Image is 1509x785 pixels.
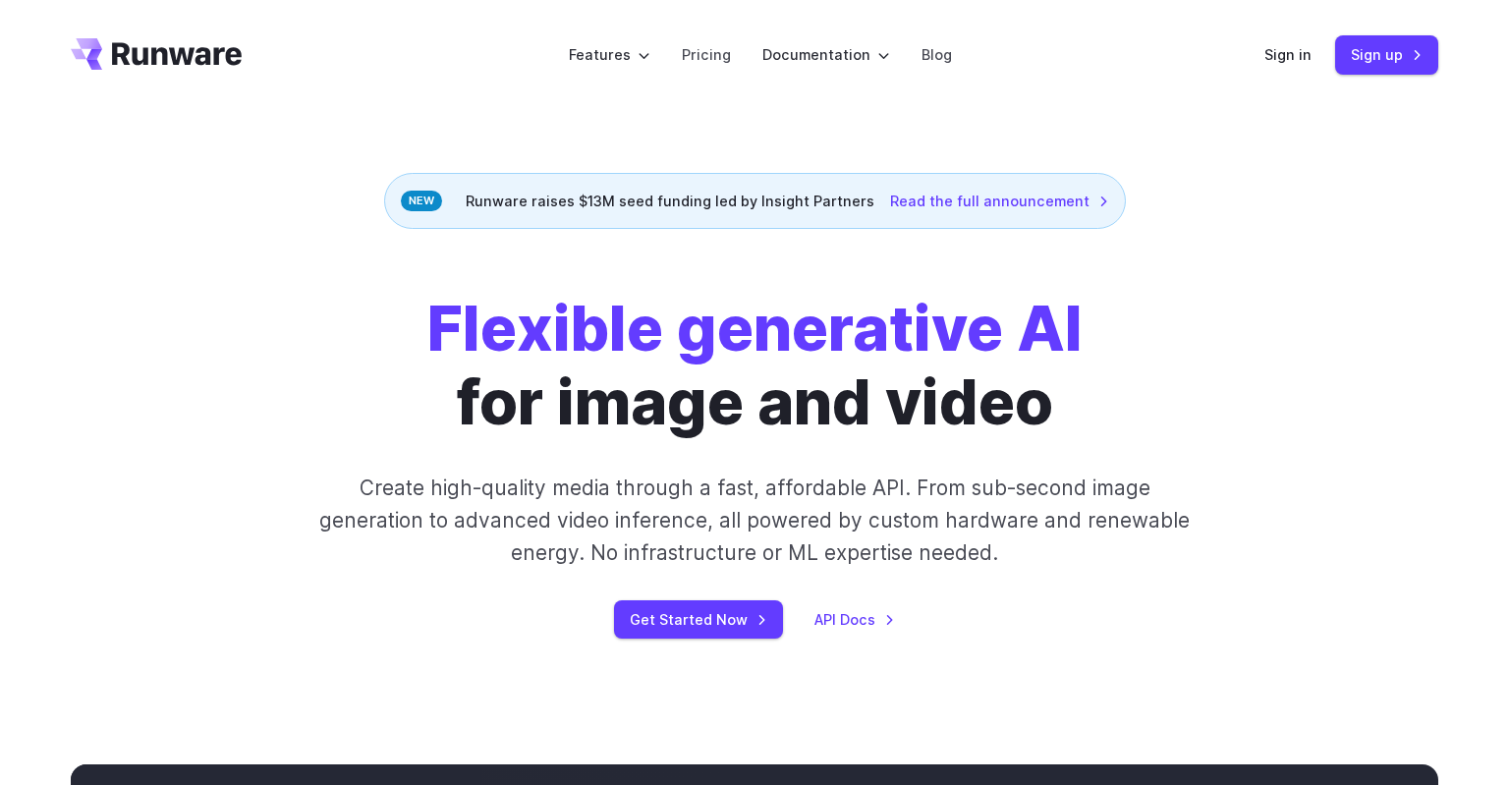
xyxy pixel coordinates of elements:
a: Sign up [1335,35,1438,74]
p: Create high-quality media through a fast, affordable API. From sub-second image generation to adv... [317,472,1193,570]
a: Go to / [71,38,242,70]
a: Pricing [682,43,731,66]
label: Features [569,43,650,66]
strong: Flexible generative AI [427,291,1083,365]
a: API Docs [814,608,895,631]
a: Blog [922,43,952,66]
a: Get Started Now [614,600,783,639]
a: Read the full announcement [890,190,1109,212]
div: Runware raises $13M seed funding led by Insight Partners [384,173,1126,229]
label: Documentation [762,43,890,66]
a: Sign in [1264,43,1312,66]
h1: for image and video [427,292,1083,440]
